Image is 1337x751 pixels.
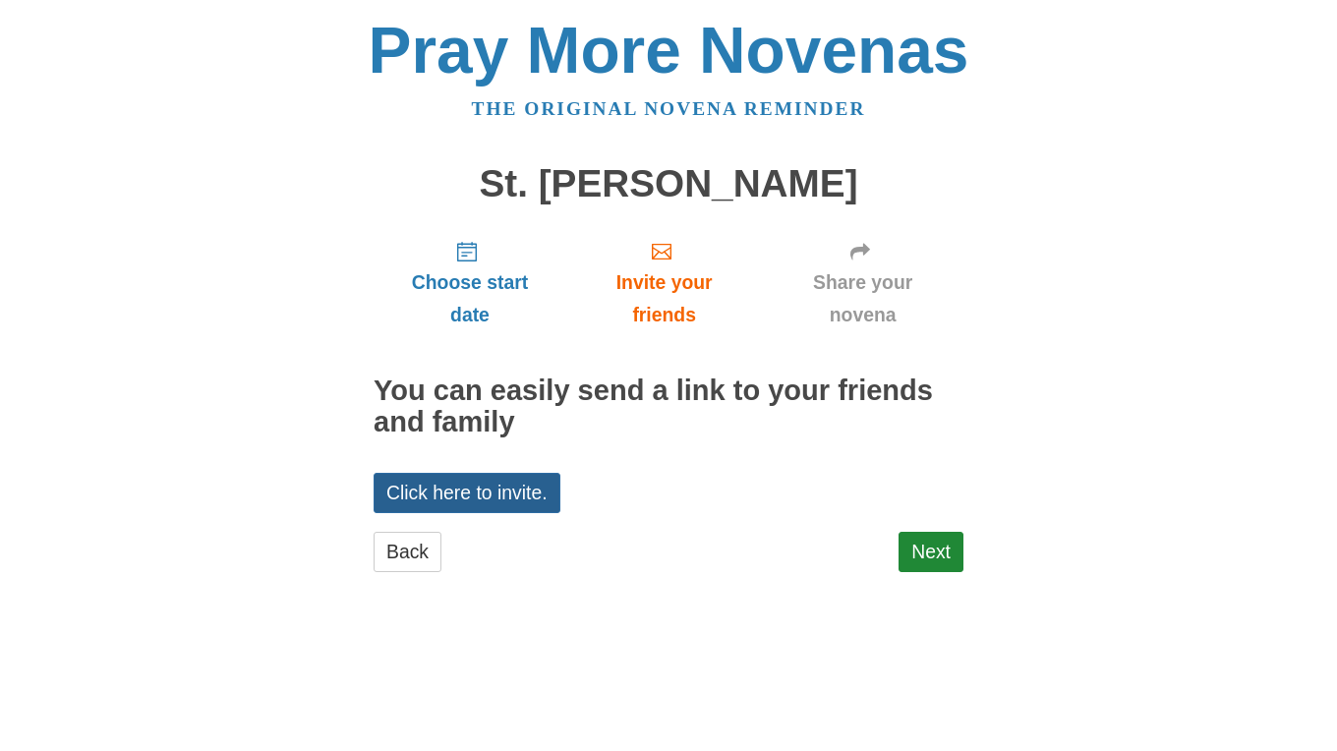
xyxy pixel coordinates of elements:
a: Choose start date [374,224,566,341]
h1: St. [PERSON_NAME] [374,163,963,205]
a: Next [899,532,963,572]
span: Share your novena [782,266,944,331]
a: Click here to invite. [374,473,560,513]
span: Invite your friends [586,266,742,331]
a: Pray More Novenas [369,14,969,87]
span: Choose start date [393,266,547,331]
h2: You can easily send a link to your friends and family [374,375,963,438]
a: Invite your friends [566,224,762,341]
a: The original novena reminder [472,98,866,119]
a: Share your novena [762,224,963,341]
a: Back [374,532,441,572]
